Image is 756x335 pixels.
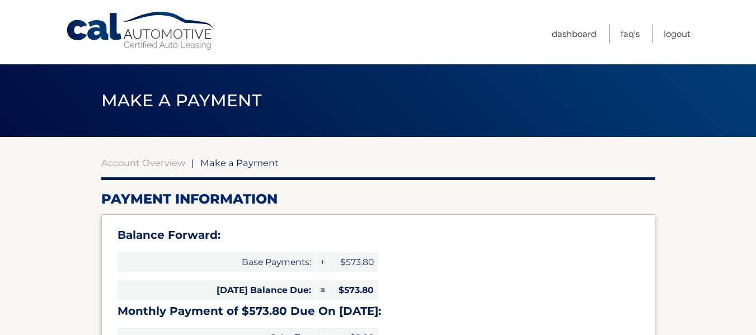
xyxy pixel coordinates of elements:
span: $573.80 [328,252,378,272]
a: Dashboard [552,25,597,43]
span: Make a Payment [200,157,279,168]
span: [DATE] Balance Due: [118,280,316,300]
span: | [191,157,194,168]
h2: Payment Information [101,191,655,207]
span: = [316,280,327,300]
a: FAQ's [621,25,640,43]
span: Base Payments: [118,252,316,272]
span: $573.80 [328,280,378,300]
a: Cal Automotive [65,11,217,51]
a: Account Overview [101,157,185,168]
h3: Balance Forward: [118,228,639,242]
a: Logout [664,25,691,43]
h3: Monthly Payment of $573.80 Due On [DATE]: [118,304,639,318]
span: Make a Payment [101,90,262,111]
span: + [316,252,327,272]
